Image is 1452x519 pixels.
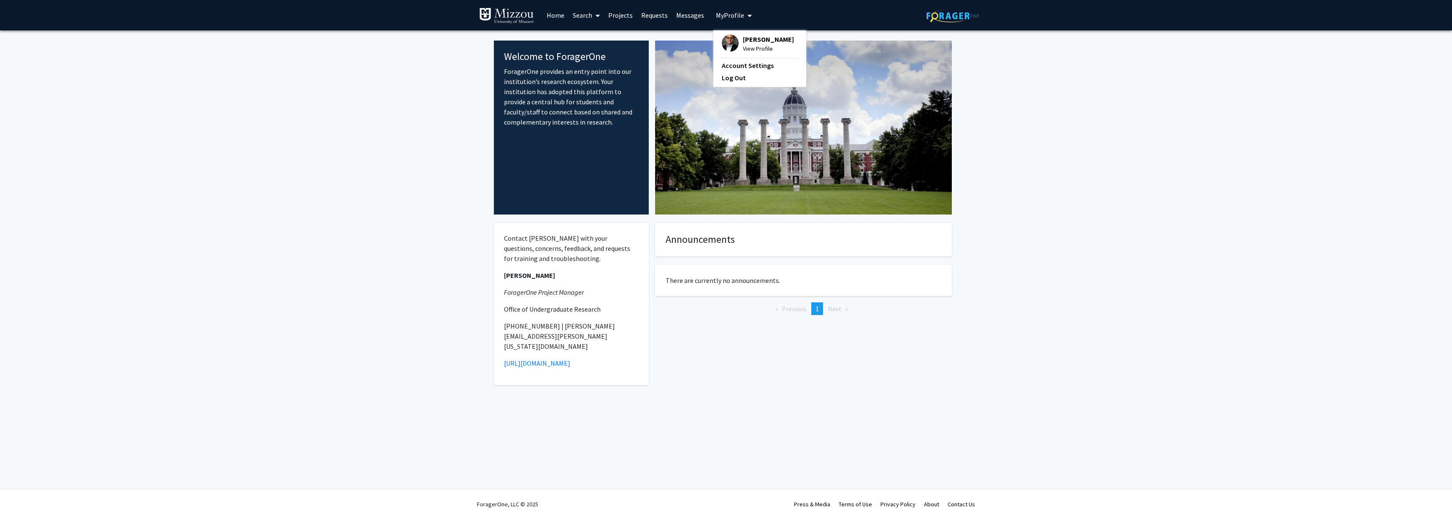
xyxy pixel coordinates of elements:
[828,304,842,313] span: Next
[722,35,794,53] div: Profile Picture[PERSON_NAME]View Profile
[479,8,534,24] img: University of Missouri Logo
[637,0,672,30] a: Requests
[716,11,744,19] span: My Profile
[504,233,639,264] p: Contact [PERSON_NAME] with your questions, concerns, feedback, and requests for training and trou...
[504,271,555,280] strong: [PERSON_NAME]
[666,234,941,246] h4: Announcements
[815,304,819,313] span: 1
[722,60,798,71] a: Account Settings
[542,0,569,30] a: Home
[504,51,639,63] h4: Welcome to ForagerOne
[948,500,975,508] a: Contact Us
[477,489,538,519] div: ForagerOne, LLC © 2025
[743,44,794,53] span: View Profile
[839,500,872,508] a: Terms of Use
[722,73,798,83] a: Log Out
[655,302,952,315] ul: Pagination
[722,35,739,52] img: Profile Picture
[569,0,604,30] a: Search
[504,288,584,296] em: ForagerOne Project Manager
[880,500,916,508] a: Privacy Policy
[504,321,639,351] p: [PHONE_NUMBER] | [PERSON_NAME][EMAIL_ADDRESS][PERSON_NAME][US_STATE][DOMAIN_NAME]
[666,275,941,285] p: There are currently no announcements.
[743,35,794,44] span: [PERSON_NAME]
[504,359,570,367] a: [URL][DOMAIN_NAME]
[504,66,639,127] p: ForagerOne provides an entry point into our institution’s research ecosystem. Your institution ha...
[672,0,708,30] a: Messages
[655,41,952,215] img: Cover Image
[794,500,830,508] a: Press & Media
[924,500,939,508] a: About
[504,304,639,314] p: Office of Undergraduate Research
[604,0,637,30] a: Projects
[6,481,36,513] iframe: Chat
[782,304,807,313] span: Previous
[926,9,979,22] img: ForagerOne Logo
